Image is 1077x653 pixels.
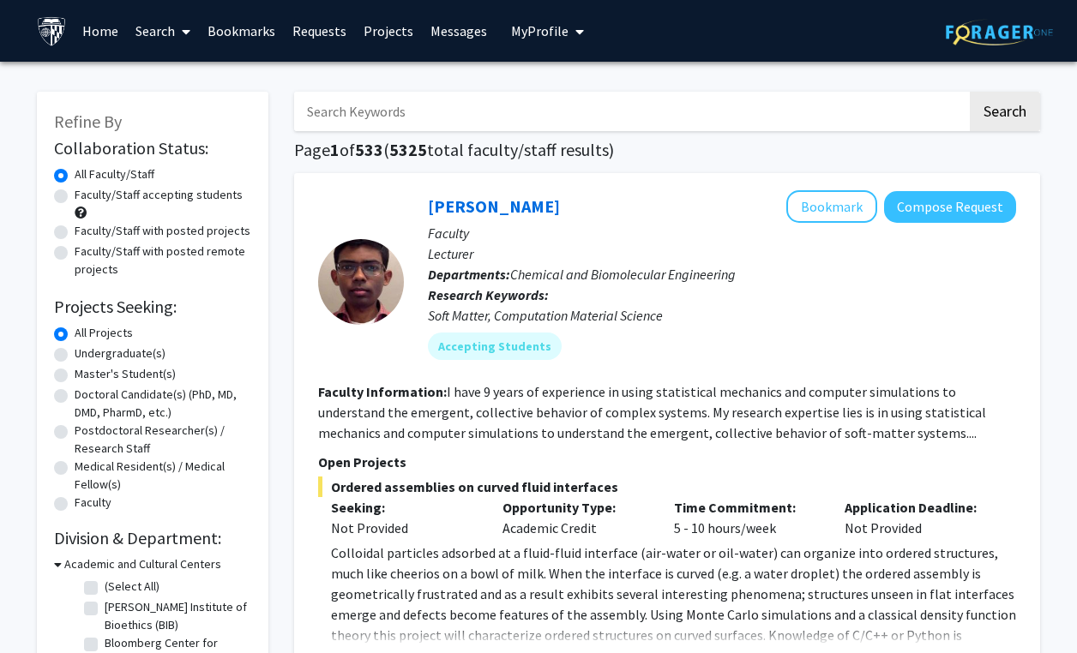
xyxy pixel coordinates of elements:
p: Seeking: [331,497,477,518]
p: Faculty [428,223,1016,243]
p: Opportunity Type: [502,497,648,518]
b: Research Keywords: [428,286,549,303]
mat-chip: Accepting Students [428,332,562,360]
label: (Select All) [105,578,159,596]
label: Master's Student(s) [75,365,176,383]
span: 533 [355,139,383,160]
input: Search Keywords [294,92,967,131]
h1: Page of ( total faculty/staff results) [294,140,1040,160]
b: Faculty Information: [318,383,447,400]
p: Lecturer [428,243,1016,264]
span: 1 [330,139,340,160]
label: Faculty/Staff with posted projects [75,222,250,240]
a: Home [74,1,127,61]
label: Faculty/Staff accepting students [75,186,243,204]
div: 5 - 10 hours/week [661,497,833,538]
a: Messages [422,1,496,61]
label: [PERSON_NAME] Institute of Bioethics (BIB) [105,598,247,634]
h2: Collaboration Status: [54,138,251,159]
h2: Projects Seeking: [54,297,251,317]
img: Johns Hopkins University Logo [37,16,67,46]
span: Chemical and Biomolecular Engineering [510,266,736,283]
a: Requests [284,1,355,61]
label: Postdoctoral Researcher(s) / Research Staff [75,422,251,458]
a: Search [127,1,199,61]
label: Undergraduate(s) [75,344,165,362]
label: Faculty/Staff with posted remote projects [75,243,251,279]
img: ForagerOne Logo [946,19,1053,45]
button: Add John Edison to Bookmarks [786,190,877,223]
div: Soft Matter, Computation Material Science [428,305,1016,326]
span: My Profile [511,22,569,39]
label: All Projects [75,324,133,342]
fg-read-more: I have 9 years of experience in using statistical mechanics and computer simulations to understan... [318,383,986,441]
button: Search [970,92,1040,131]
a: [PERSON_NAME] [428,195,560,217]
b: Departments: [428,266,510,283]
div: Academic Credit [490,497,661,538]
h3: Academic and Cultural Centers [64,555,221,573]
button: Compose Request to John Edison [884,191,1016,223]
h2: Division & Department: [54,528,251,548]
p: Time Commitment: [674,497,820,518]
label: Medical Resident(s) / Medical Fellow(s) [75,458,251,494]
a: Bookmarks [199,1,284,61]
label: Doctoral Candidate(s) (PhD, MD, DMD, PharmD, etc.) [75,386,251,422]
a: Projects [355,1,422,61]
p: Open Projects [318,452,1016,472]
div: Not Provided [832,497,1003,538]
span: 5325 [389,139,427,160]
label: Faculty [75,494,111,512]
iframe: Chat [13,576,73,640]
label: All Faculty/Staff [75,165,154,183]
p: Application Deadline: [845,497,990,518]
div: Not Provided [331,518,477,538]
span: Ordered assemblies on curved fluid interfaces [318,476,1016,497]
span: Refine By [54,111,122,132]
